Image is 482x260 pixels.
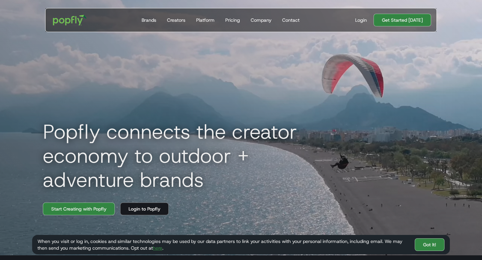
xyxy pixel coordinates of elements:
[48,10,91,30] a: home
[193,8,217,32] a: Platform
[139,8,159,32] a: Brands
[248,8,274,32] a: Company
[196,17,215,23] div: Platform
[153,245,162,251] a: here
[223,8,243,32] a: Pricing
[43,203,115,215] a: Start Creating with Popfly
[352,17,370,23] a: Login
[415,238,445,251] a: Got It!
[282,17,300,23] div: Contact
[164,8,188,32] a: Creators
[37,238,409,251] div: When you visit or log in, cookies and similar technologies may be used by our data partners to li...
[167,17,185,23] div: Creators
[225,17,240,23] div: Pricing
[374,14,431,26] a: Get Started [DATE]
[279,8,302,32] a: Contact
[37,120,339,192] h1: Popfly connects the creator economy to outdoor + adventure brands
[251,17,271,23] div: Company
[120,203,169,215] a: Login to Popfly
[142,17,156,23] div: Brands
[355,17,367,23] div: Login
